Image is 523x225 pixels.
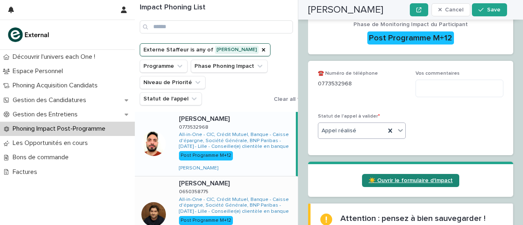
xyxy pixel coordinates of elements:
[179,216,233,225] div: Post Programme M+12
[362,174,459,187] a: ☀️ Ouvrir le formulaire d'Impact
[416,71,460,76] span: Vos commentaires
[140,92,202,105] button: Statut de l'appel
[367,31,454,45] div: Post Programme M+12
[179,151,233,160] div: Post Programme M+12
[179,132,293,149] a: All-in-One - CIC, Crédit Mutuel, Banque - Caisse d'épargne, Société Générale, BNP Paribas - [DATE...
[318,114,380,119] span: Statut de l'appel à valider
[9,139,94,147] p: Les Opportunités en cours
[431,3,471,16] button: Cancel
[9,168,44,176] p: Factures
[318,80,406,88] p: 0773532968
[487,7,501,13] span: Save
[179,178,231,187] p: [PERSON_NAME]
[472,3,507,16] button: Save
[353,22,468,27] span: Phase de Monitoring Impact du Participant
[140,20,293,33] input: Search
[340,214,485,223] h2: Attention : pensez à bien sauvegarder !
[9,96,93,104] p: Gestion des Candidatures
[140,3,293,12] h1: Impact Phoning List
[140,76,206,89] button: Niveau de Priorité
[179,187,210,195] p: 0650358775
[9,53,102,61] p: Découvrir l'univers each One !
[308,4,383,16] h2: Ammar ABDULMUHSIN
[140,43,270,56] button: Externe Staffeur
[179,197,295,214] a: All-in-One - CIC, Crédit Mutuel, Banque - Caisse d'épargne, Société Générale, BNP Paribas - [DATE...
[179,123,210,130] p: 0773532968
[322,127,356,135] span: Appel réalisé
[445,7,463,13] span: Cancel
[191,60,268,73] button: Phase Phoning Impact
[135,112,298,177] a: [PERSON_NAME][PERSON_NAME] 07735329680773532968 All-in-One - CIC, Crédit Mutuel, Banque - Caisse ...
[179,114,231,123] p: [PERSON_NAME]
[9,82,104,89] p: Phoning Acquisition Candidats
[9,67,69,75] p: Espace Personnel
[369,178,453,183] span: ☀️ Ouvrir le formulaire d'Impact
[140,60,188,73] button: Programme
[318,71,378,76] span: ☎️ Numéro de téléphone
[9,125,112,133] p: Phoning Impact Post-Programme
[274,96,313,102] span: Clear all filters
[9,154,75,161] p: Bons de commande
[7,27,51,43] img: bc51vvfgR2QLHU84CWIQ
[179,165,218,171] a: [PERSON_NAME]
[9,111,84,118] p: Gestion des Entretiens
[270,93,313,105] button: Clear all filters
